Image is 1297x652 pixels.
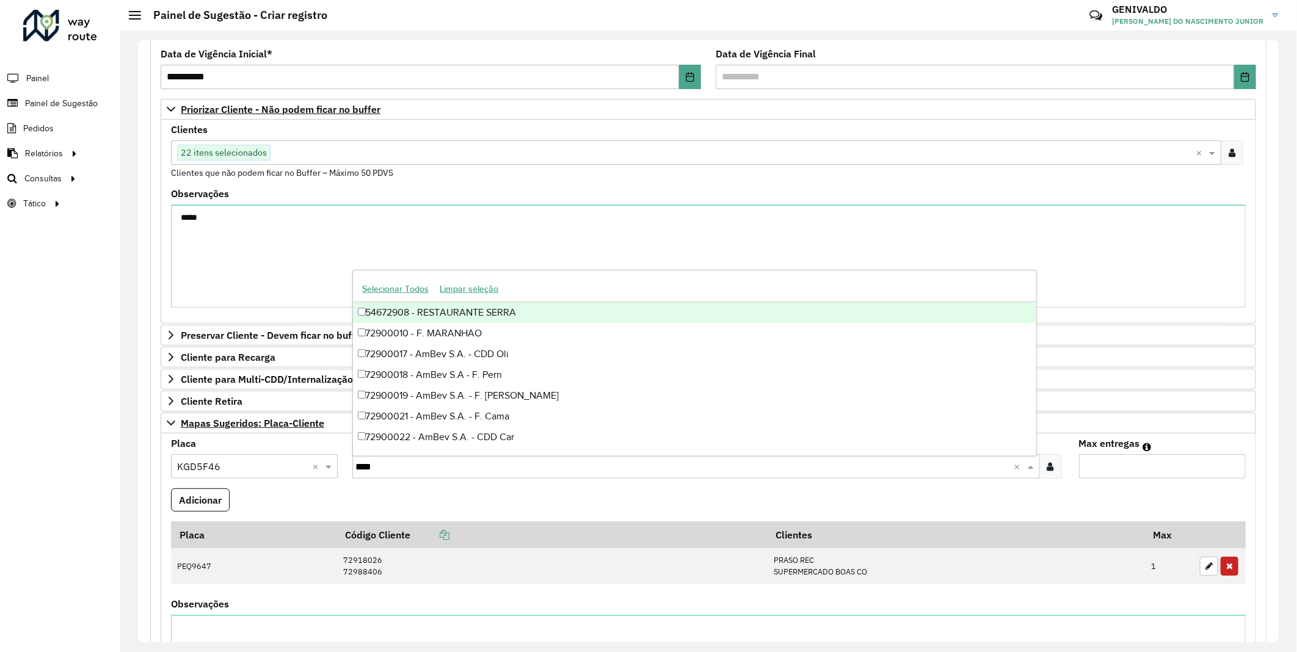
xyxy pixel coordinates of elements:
[161,391,1256,411] a: Cliente Retira
[25,147,63,160] span: Relatórios
[171,186,229,201] label: Observações
[1196,145,1206,160] span: Clear all
[161,347,1256,368] a: Cliente para Recarga
[1079,436,1140,451] label: Max entregas
[353,364,1037,385] div: 72900018 - AmBev S.A - F. Pern
[25,97,98,110] span: Painel de Sugestão
[161,99,1256,120] a: Priorizar Cliente - Não podem ficar no buffer
[23,122,54,135] span: Pedidos
[171,122,208,137] label: Clientes
[171,167,393,178] small: Clientes que não podem ficar no Buffer – Máximo 50 PDVS
[410,529,449,541] a: Copiar
[1112,4,1263,15] h3: GENIVALDO
[181,352,275,362] span: Cliente para Recarga
[171,488,230,512] button: Adicionar
[181,330,429,340] span: Preservar Cliente - Devem ficar no buffer, não roteirizar
[353,406,1037,427] div: 72900021 - AmBev S.A. - F. Cama
[161,325,1256,346] a: Preservar Cliente - Devem ficar no buffer, não roteirizar
[24,172,62,185] span: Consultas
[767,521,1144,548] th: Clientes
[23,197,46,210] span: Tático
[26,72,49,85] span: Painel
[181,374,353,384] span: Cliente para Multi-CDD/Internalização
[353,385,1037,406] div: 72900019 - AmBev S.A. - F. [PERSON_NAME]
[353,323,1037,344] div: 72900010 - F. MARANHAO
[352,270,1037,456] ng-dropdown-panel: Options list
[1143,442,1152,452] em: Máximo de clientes que serão colocados na mesma rota com os clientes informados
[337,521,768,548] th: Código Cliente
[1014,459,1025,474] span: Clear all
[178,145,270,160] span: 22 itens selecionados
[181,396,242,406] span: Cliente Retira
[161,120,1256,324] div: Priorizar Cliente - Não podem ficar no buffer
[161,46,272,61] label: Data de Vigência Inicial
[353,427,1037,447] div: 72900022 - AmBev S.A. - CDD Car
[716,46,816,61] label: Data de Vigência Final
[353,447,1037,468] div: 72900025 - AmBev S.A. - F. Serg
[1234,65,1256,89] button: Choose Date
[435,280,504,299] button: Limpar seleção
[171,436,196,451] label: Placa
[161,369,1256,389] a: Cliente para Multi-CDD/Internalização
[171,548,337,584] td: PEQ9647
[337,548,768,584] td: 72918026 72988406
[181,104,380,114] span: Priorizar Cliente - Não podem ficar no buffer
[767,548,1144,584] td: PRASO REC SUPERMERCADO BOAS CO
[171,521,337,548] th: Placa
[141,9,327,22] h2: Painel de Sugestão - Criar registro
[181,418,324,428] span: Mapas Sugeridos: Placa-Cliente
[312,459,322,474] span: Clear all
[353,344,1037,364] div: 72900017 - AmBev S.A. - CDD Oli
[679,65,701,89] button: Choose Date
[1083,2,1109,29] a: Contato Rápido
[357,280,435,299] button: Selecionar Todos
[1112,16,1263,27] span: [PERSON_NAME] DO NASCIMENTO JUNIOR
[161,413,1256,433] a: Mapas Sugeridos: Placa-Cliente
[1145,548,1194,584] td: 1
[353,302,1037,323] div: 54672908 - RESTAURANTE SERRA
[171,596,229,611] label: Observações
[1145,521,1194,548] th: Max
